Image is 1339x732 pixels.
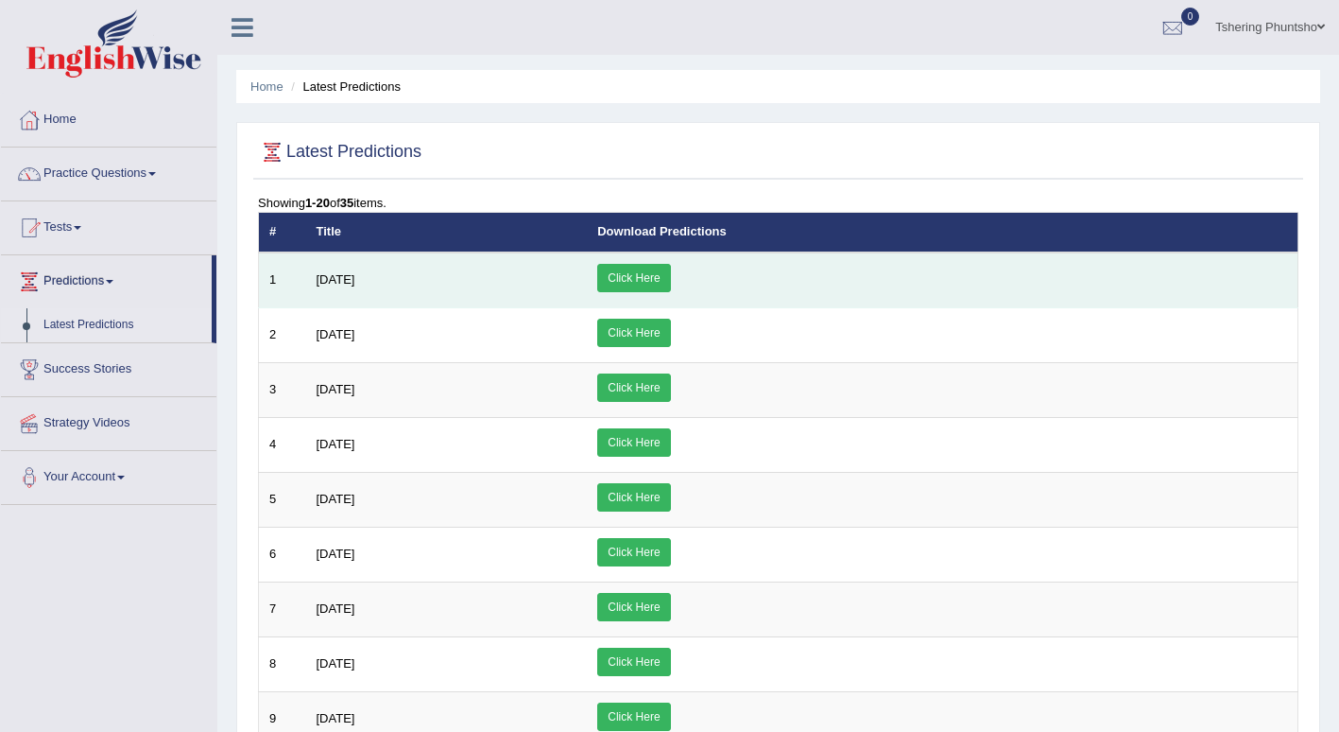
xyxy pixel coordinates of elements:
[587,213,1297,253] th: Download Predictions
[286,78,401,96] li: Latest Predictions
[35,308,212,342] a: Latest Predictions
[317,382,355,396] span: [DATE]
[597,538,670,566] a: Click Here
[259,362,306,417] td: 3
[1,148,216,195] a: Practice Questions
[317,547,355,561] span: [DATE]
[597,374,670,402] a: Click Here
[258,194,1298,212] div: Showing of items.
[1181,8,1200,26] span: 0
[259,636,306,691] td: 8
[259,472,306,527] td: 5
[250,79,283,94] a: Home
[597,264,670,292] a: Click Here
[259,213,306,253] th: #
[306,213,588,253] th: Title
[597,428,670,457] a: Click Here
[317,601,355,616] span: [DATE]
[317,327,355,341] span: [DATE]
[259,307,306,362] td: 2
[597,648,670,676] a: Click Here
[597,703,670,731] a: Click Here
[1,343,216,391] a: Success Stories
[597,483,670,512] a: Click Here
[259,527,306,582] td: 6
[317,711,355,725] span: [DATE]
[259,417,306,472] td: 4
[259,253,306,308] td: 1
[1,451,216,498] a: Your Account
[597,319,670,347] a: Click Here
[1,397,216,444] a: Strategy Videos
[259,582,306,636] td: 7
[258,138,421,166] h2: Latest Predictions
[305,196,330,210] b: 1-20
[317,492,355,506] span: [DATE]
[317,437,355,451] span: [DATE]
[597,593,670,621] a: Click Here
[317,272,355,287] span: [DATE]
[1,201,216,249] a: Tests
[1,255,212,303] a: Predictions
[340,196,353,210] b: 35
[1,94,216,141] a: Home
[317,656,355,671] span: [DATE]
